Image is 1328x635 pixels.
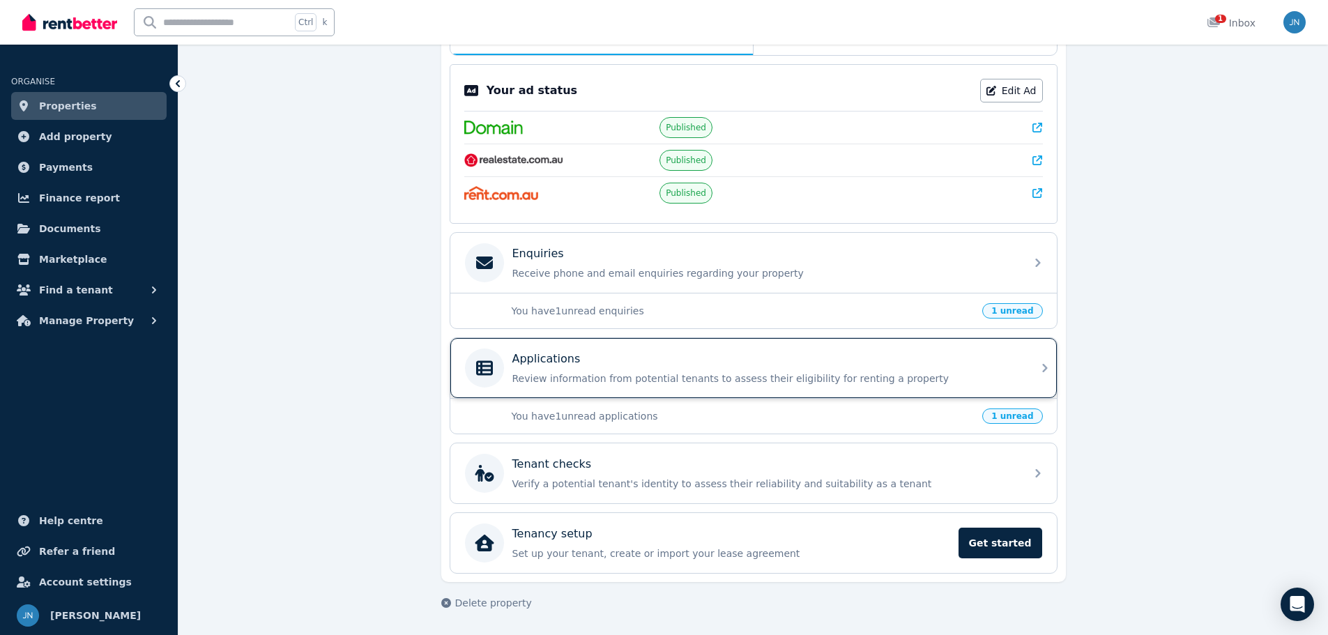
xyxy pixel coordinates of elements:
[512,526,593,542] p: Tenancy setup
[11,123,167,151] a: Add property
[1283,11,1306,33] img: Jason Nissen
[512,351,581,367] p: Applications
[39,220,101,237] span: Documents
[512,456,592,473] p: Tenant checks
[39,543,115,560] span: Refer a friend
[512,409,975,423] p: You have 1 unread applications
[959,528,1042,558] span: Get started
[450,338,1057,398] a: ApplicationsReview information from potential tenants to assess their eligibility for renting a p...
[455,596,532,610] span: Delete property
[11,537,167,565] a: Refer a friend
[512,266,1017,280] p: Receive phone and email enquiries regarding your property
[39,312,134,329] span: Manage Property
[322,17,327,28] span: k
[39,512,103,529] span: Help centre
[464,186,539,200] img: Rent.com.au
[666,188,706,199] span: Published
[512,245,564,262] p: Enquiries
[11,245,167,273] a: Marketplace
[11,276,167,304] button: Find a tenant
[982,408,1042,424] span: 1 unread
[39,574,132,590] span: Account settings
[11,77,55,86] span: ORGANISE
[512,304,975,318] p: You have 1 unread enquiries
[11,507,167,535] a: Help centre
[39,251,107,268] span: Marketplace
[39,159,93,176] span: Payments
[450,233,1057,293] a: EnquiriesReceive phone and email enquiries regarding your property
[39,282,113,298] span: Find a tenant
[980,79,1043,102] a: Edit Ad
[295,13,316,31] span: Ctrl
[464,153,564,167] img: RealEstate.com.au
[982,303,1042,319] span: 1 unread
[39,190,120,206] span: Finance report
[1281,588,1314,621] div: Open Intercom Messenger
[1215,15,1226,23] span: 1
[11,153,167,181] a: Payments
[39,98,97,114] span: Properties
[22,12,117,33] img: RentBetter
[487,82,577,99] p: Your ad status
[512,477,1017,491] p: Verify a potential tenant's identity to assess their reliability and suitability as a tenant
[512,372,1017,385] p: Review information from potential tenants to assess their eligibility for renting a property
[11,92,167,120] a: Properties
[11,568,167,596] a: Account settings
[1207,16,1256,30] div: Inbox
[464,121,523,135] img: Domain.com.au
[11,184,167,212] a: Finance report
[39,128,112,145] span: Add property
[11,307,167,335] button: Manage Property
[11,215,167,243] a: Documents
[441,596,532,610] button: Delete property
[450,513,1057,573] a: Tenancy setupSet up your tenant, create or import your lease agreementGet started
[450,443,1057,503] a: Tenant checksVerify a potential tenant's identity to assess their reliability and suitability as ...
[666,122,706,133] span: Published
[50,607,141,624] span: [PERSON_NAME]
[666,155,706,166] span: Published
[512,546,950,560] p: Set up your tenant, create or import your lease agreement
[17,604,39,627] img: Jason Nissen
